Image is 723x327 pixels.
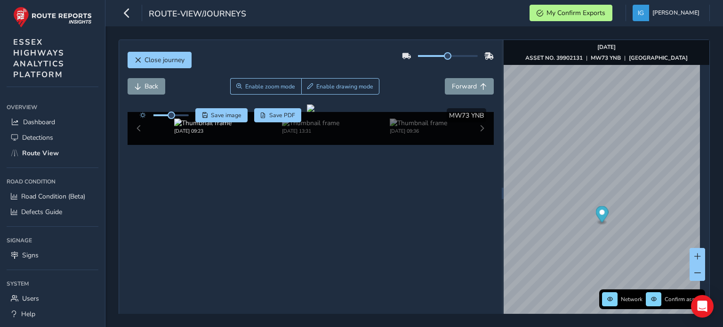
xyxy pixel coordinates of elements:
[621,295,643,303] span: Network
[665,295,702,303] span: Confirm assets
[7,189,98,204] a: Road Condition (Beta)
[211,112,241,119] span: Save image
[128,52,192,68] button: Close journey
[390,119,447,128] img: Thumbnail frame
[145,56,185,64] span: Close journey
[390,128,447,135] div: [DATE] 09:36
[23,118,55,127] span: Dashboard
[254,108,302,122] button: PDF
[596,206,609,225] div: Map marker
[691,295,714,318] div: Open Intercom Messenger
[7,204,98,220] a: Defects Guide
[22,133,53,142] span: Detections
[149,8,246,21] span: route-view/journeys
[21,207,62,216] span: Defects Guide
[22,149,59,158] span: Route View
[7,291,98,306] a: Users
[21,310,35,319] span: Help
[269,112,295,119] span: Save PDF
[525,54,583,62] strong: ASSET NO. 39902131
[21,192,85,201] span: Road Condition (Beta)
[449,111,484,120] span: MW73 YNB
[629,54,688,62] strong: [GEOGRAPHIC_DATA]
[597,43,616,51] strong: [DATE]
[282,119,339,128] img: Thumbnail frame
[22,251,39,260] span: Signs
[301,78,380,95] button: Draw
[546,8,605,17] span: My Confirm Exports
[230,78,301,95] button: Zoom
[7,130,98,145] a: Detections
[445,78,494,95] button: Forward
[128,78,165,95] button: Back
[7,247,98,263] a: Signs
[7,306,98,322] a: Help
[174,119,232,128] img: Thumbnail frame
[245,83,295,90] span: Enable zoom mode
[633,5,703,21] button: [PERSON_NAME]
[174,128,232,135] div: [DATE] 09:23
[7,175,98,189] div: Road Condition
[7,114,98,130] a: Dashboard
[282,128,339,135] div: [DATE] 13:31
[652,5,699,21] span: [PERSON_NAME]
[195,108,248,122] button: Save
[633,5,649,21] img: diamond-layout
[530,5,612,21] button: My Confirm Exports
[13,37,64,80] span: ESSEX HIGHWAYS ANALYTICS PLATFORM
[13,7,92,28] img: rr logo
[7,100,98,114] div: Overview
[7,145,98,161] a: Route View
[316,83,373,90] span: Enable drawing mode
[525,54,688,62] div: | |
[591,54,621,62] strong: MW73 YNB
[452,82,477,91] span: Forward
[7,233,98,247] div: Signage
[22,294,39,303] span: Users
[145,82,158,91] span: Back
[7,277,98,291] div: System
